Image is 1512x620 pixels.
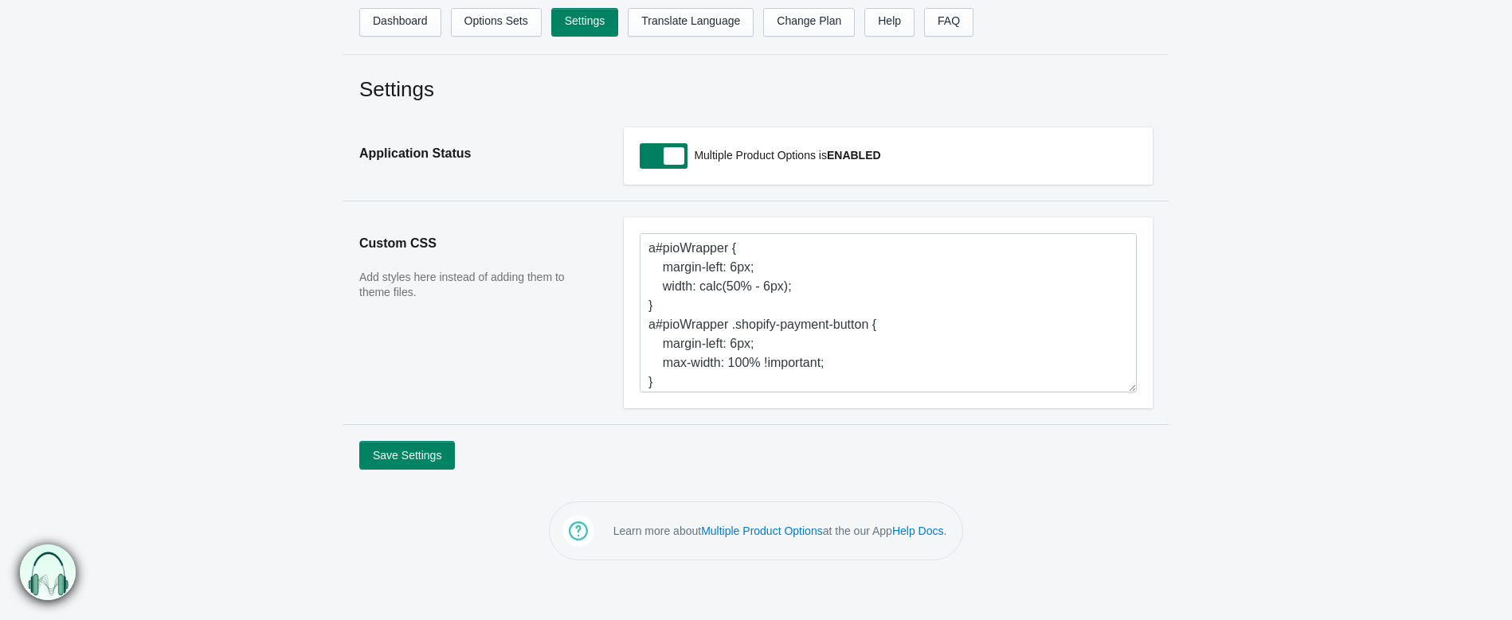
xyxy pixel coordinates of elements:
a: Translate Language [628,8,754,37]
a: FAQ [924,8,973,37]
a: Dashboard [359,8,441,37]
a: Options Sets [451,8,542,37]
a: Multiple Product Options [701,524,823,537]
a: Change Plan [763,8,855,37]
p: Multiple Product Options is [690,143,1137,167]
a: Settings [551,8,619,37]
img: bxm.png [20,544,76,600]
h2: Settings [359,75,1153,103]
textarea: a#pioWrapper { margin-left: 6px; width: calc(50% - 6px); } a#pioWrapper .shopify-payment-button {... [640,233,1137,392]
h2: Custom CSS [359,217,592,270]
a: Help Docs [892,524,944,537]
p: Add styles here instead of adding them to theme files. [359,270,592,301]
p: Learn more about at the our App . [613,523,947,539]
b: ENABLED [827,149,881,162]
button: Save Settings [359,441,455,470]
a: Help [864,8,915,37]
h2: Application Status [359,127,592,180]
